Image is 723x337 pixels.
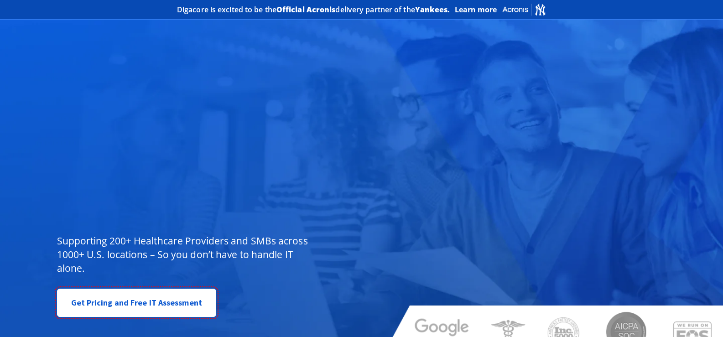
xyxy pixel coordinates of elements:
[455,5,497,14] a: Learn more
[71,294,202,312] span: Get Pricing and Free IT Assessment
[502,3,546,16] img: Acronis
[57,234,312,275] p: Supporting 200+ Healthcare Providers and SMBs across 1000+ U.S. locations – So you don’t have to ...
[177,6,450,13] h2: Digacore is excited to be the delivery partner of the
[276,5,336,15] b: Official Acronis
[57,289,216,317] a: Get Pricing and Free IT Assessment
[415,5,450,15] b: Yankees.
